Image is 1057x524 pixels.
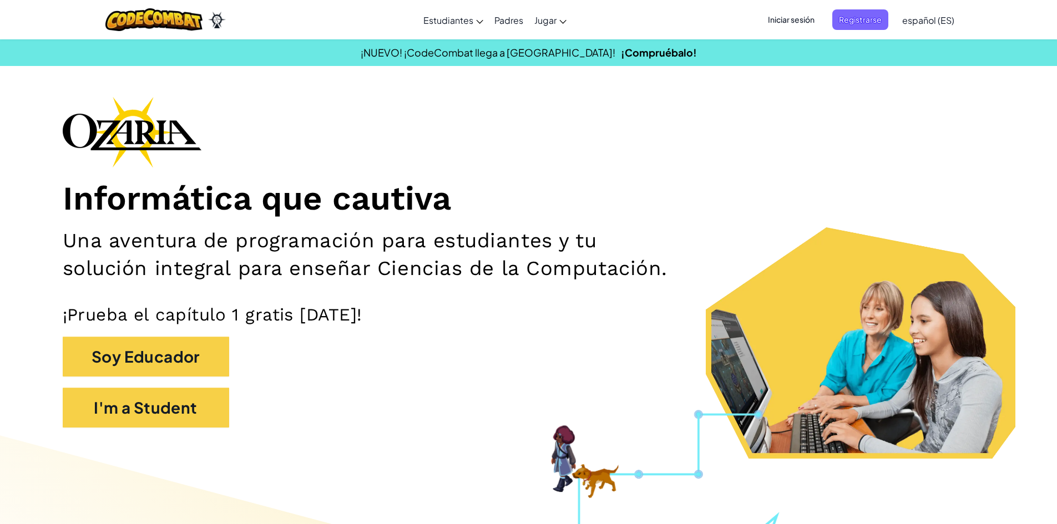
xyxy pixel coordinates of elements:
[361,46,615,59] span: ¡NUEVO! ¡CodeCombat llega a [GEOGRAPHIC_DATA]!
[63,96,201,167] img: Ozaria branding logo
[63,179,995,219] h1: Informática que cautiva
[63,227,687,282] h2: Una aventura de programación para estudiantes y tu solución integral para enseñar Ciencias de la ...
[529,5,572,35] a: Jugar
[63,388,229,428] button: I'm a Student
[621,46,697,59] a: ¡Compruébalo!
[902,14,954,26] span: español (ES)
[832,9,888,30] button: Registrarse
[897,5,960,35] a: español (ES)
[208,12,226,28] img: Ozaria
[423,14,473,26] span: Estudiantes
[761,9,821,30] button: Iniciar sesión
[418,5,489,35] a: Estudiantes
[63,304,995,325] p: ¡Prueba el capítulo 1 gratis [DATE]!
[63,337,229,377] button: Soy Educador
[489,5,529,35] a: Padres
[105,8,203,31] img: CodeCombat logo
[534,14,557,26] span: Jugar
